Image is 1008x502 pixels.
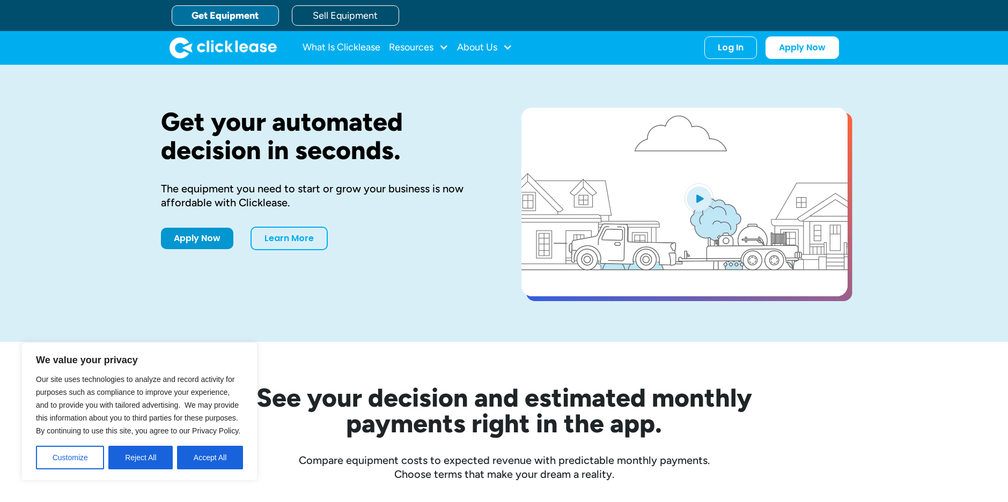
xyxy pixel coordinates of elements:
button: Customize [36,446,104,469]
div: Log In [718,42,744,53]
a: Apply Now [161,228,233,249]
a: Learn More [251,227,328,250]
h2: See your decision and estimated monthly payments right in the app. [204,385,805,436]
img: Clicklease logo [170,37,277,58]
button: Accept All [177,446,243,469]
a: Sell Equipment [292,5,399,26]
a: What Is Clicklease [303,37,380,58]
div: We value your privacy [21,342,257,481]
img: Blue play button logo on a light blue circular background [685,183,713,213]
a: Get Equipment [172,5,279,26]
a: open lightbox [521,108,848,296]
div: The equipment you need to start or grow your business is now affordable with Clicklease. [161,182,487,209]
div: Resources [389,37,448,58]
a: Apply Now [766,36,839,59]
span: Our site uses technologies to analyze and record activity for purposes such as compliance to impr... [36,375,240,435]
p: We value your privacy [36,354,243,366]
h1: Get your automated decision in seconds. [161,108,487,164]
div: About Us [457,37,512,58]
button: Reject All [108,446,173,469]
div: Compare equipment costs to expected revenue with predictable monthly payments. Choose terms that ... [161,453,848,481]
a: home [170,37,277,58]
